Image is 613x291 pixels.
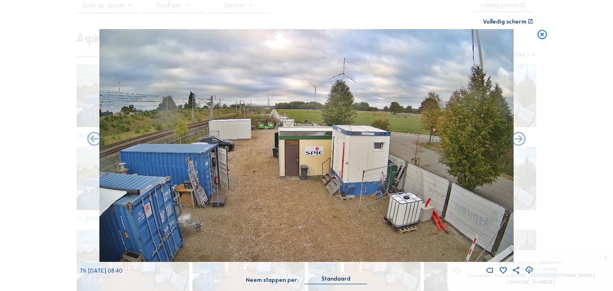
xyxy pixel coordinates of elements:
img: Image [99,29,514,262]
div: Standaard [305,275,367,284]
i: Forward [86,131,103,148]
div: Standaard [322,275,350,282]
div: Neem stappen per: [246,277,299,283]
div: Volledig scherm [483,19,526,24]
i: Back [510,131,527,148]
span: Th [DATE] 08:40 [80,267,123,274]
